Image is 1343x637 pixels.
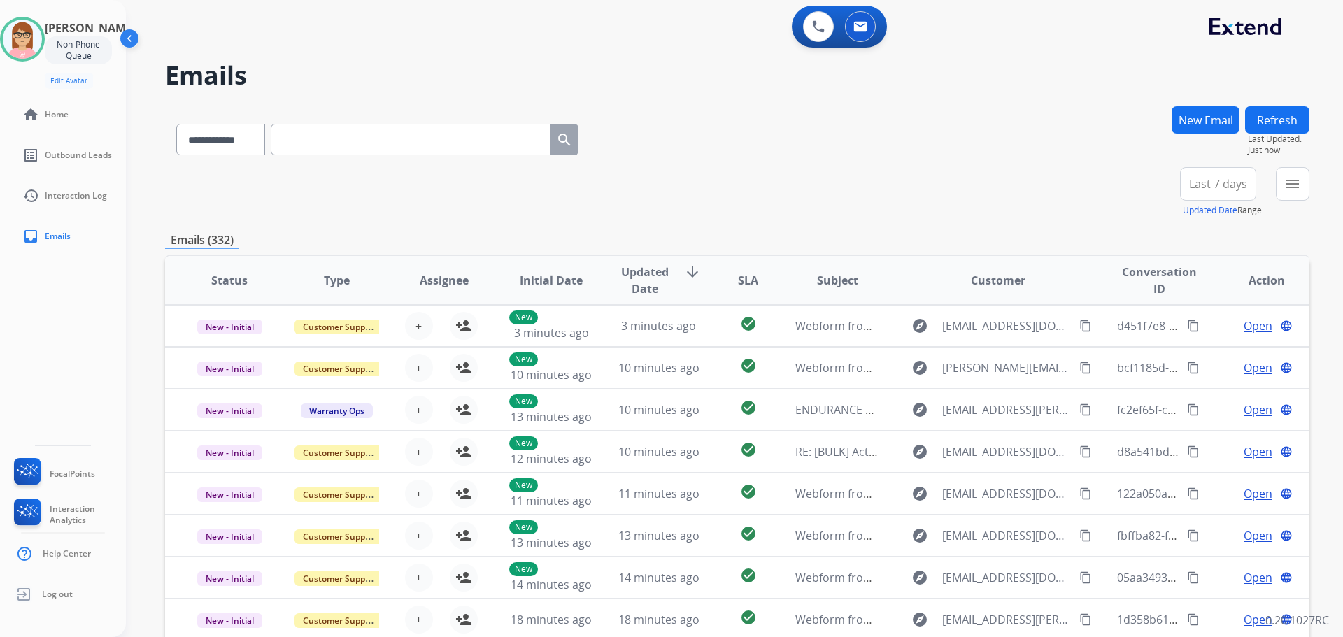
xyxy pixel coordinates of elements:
[511,451,592,466] span: 12 minutes ago
[405,438,433,466] button: +
[197,362,262,376] span: New - Initial
[1280,571,1293,584] mat-icon: language
[22,106,39,123] mat-icon: home
[1117,486,1324,501] span: 122a050a-6af2-463f-a248-144cfad8e087
[1187,487,1200,500] mat-icon: content_copy
[1117,528,1323,543] span: fbffba82-f037-4d73-9e9b-1814635df661
[1079,320,1092,332] mat-icon: content_copy
[942,401,1072,418] span: [EMAIL_ADDRESS][PERSON_NAME][DOMAIN_NAME]
[294,362,385,376] span: Customer Support
[1280,445,1293,458] mat-icon: language
[942,317,1072,334] span: [EMAIL_ADDRESS][DOMAIN_NAME]
[197,529,262,544] span: New - Initial
[1280,529,1293,542] mat-icon: language
[911,443,928,460] mat-icon: explore
[509,394,538,408] p: New
[795,444,1149,459] span: RE: [BULK] Action required: Extend claim approved for replacement
[1079,403,1092,416] mat-icon: content_copy
[405,396,433,424] button: +
[618,528,699,543] span: 13 minutes ago
[1280,362,1293,374] mat-icon: language
[509,520,538,534] p: New
[455,317,472,334] mat-icon: person_add
[45,20,136,36] h3: [PERSON_NAME]
[11,458,95,490] a: FocalPoints
[165,62,1309,90] h2: Emails
[1187,362,1200,374] mat-icon: content_copy
[911,611,928,628] mat-icon: explore
[511,493,592,508] span: 11 minutes ago
[911,527,928,544] mat-icon: explore
[43,548,91,559] span: Help Center
[11,499,126,531] a: Interaction Analytics
[684,264,701,280] mat-icon: arrow_downward
[1280,487,1293,500] mat-icon: language
[1117,444,1335,459] span: d8a541bd-3076-4ebc-866b-0e635387b98c
[942,485,1072,502] span: [EMAIL_ADDRESS][DOMAIN_NAME]
[455,611,472,628] mat-icon: person_add
[45,109,69,120] span: Home
[405,312,433,340] button: +
[455,401,472,418] mat-icon: person_add
[1244,527,1272,544] span: Open
[1079,529,1092,542] mat-icon: content_copy
[1117,402,1323,417] span: fc2ef65f-c96d-4a74-b96c-26e99ace26e4
[511,367,592,382] span: 10 minutes ago
[415,401,422,418] span: +
[1187,320,1200,332] mat-icon: content_copy
[1117,360,1328,375] span: bcf1185d-7539-46df-a032-a320686e620c
[618,402,699,417] span: 10 minutes ago
[738,272,758,289] span: SLA
[1244,611,1272,628] span: Open
[294,529,385,544] span: Customer Support
[795,528,1112,543] span: Webform from [EMAIL_ADDRESS][DOMAIN_NAME] on [DATE]
[740,357,757,374] mat-icon: check_circle
[1117,570,1323,585] span: 05aa3493-3cd1-4760-bf4f-1b7f21f9ce5b
[42,589,73,600] span: Log out
[740,483,757,500] mat-icon: check_circle
[1187,445,1200,458] mat-icon: content_copy
[45,190,107,201] span: Interaction Log
[509,478,538,492] p: New
[795,486,1112,501] span: Webform from [EMAIL_ADDRESS][DOMAIN_NAME] on [DATE]
[415,527,422,544] span: +
[911,359,928,376] mat-icon: explore
[514,325,589,341] span: 3 minutes ago
[1265,612,1329,629] p: 0.20.1027RC
[415,443,422,460] span: +
[294,320,385,334] span: Customer Support
[1180,167,1256,201] button: Last 7 days
[1280,320,1293,332] mat-icon: language
[45,73,93,89] button: Edit Avatar
[415,485,422,502] span: +
[795,570,1112,585] span: Webform from [EMAIL_ADDRESS][DOMAIN_NAME] on [DATE]
[45,231,71,242] span: Emails
[1189,181,1247,187] span: Last 7 days
[795,318,1112,334] span: Webform from [EMAIL_ADDRESS][DOMAIN_NAME] on [DATE]
[942,359,1072,376] span: [PERSON_NAME][EMAIL_ADDRESS][DOMAIN_NAME]
[1280,403,1293,416] mat-icon: language
[740,399,757,416] mat-icon: check_circle
[455,569,472,586] mat-icon: person_add
[1079,445,1092,458] mat-icon: content_copy
[942,611,1072,628] span: [EMAIL_ADDRESS][PERSON_NAME][DOMAIN_NAME]
[511,409,592,424] span: 13 minutes ago
[509,310,538,324] p: New
[22,228,39,245] mat-icon: inbox
[511,535,592,550] span: 13 minutes ago
[740,315,757,332] mat-icon: check_circle
[1245,106,1309,134] button: Refresh
[50,468,95,480] span: FocalPoints
[197,320,262,334] span: New - Initial
[3,20,42,59] img: avatar
[294,487,385,502] span: Customer Support
[22,147,39,164] mat-icon: list_alt
[415,611,422,628] span: +
[1117,318,1326,334] span: d451f7e8-cd2d-4fe6-98c2-8cdd8d0f766e
[165,231,239,249] p: Emails (332)
[740,567,757,584] mat-icon: check_circle
[795,612,1199,627] span: Webform from [EMAIL_ADDRESS][PERSON_NAME][DOMAIN_NAME] on [DATE]
[197,571,262,586] span: New - Initial
[1079,571,1092,584] mat-icon: content_copy
[45,150,112,161] span: Outbound Leads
